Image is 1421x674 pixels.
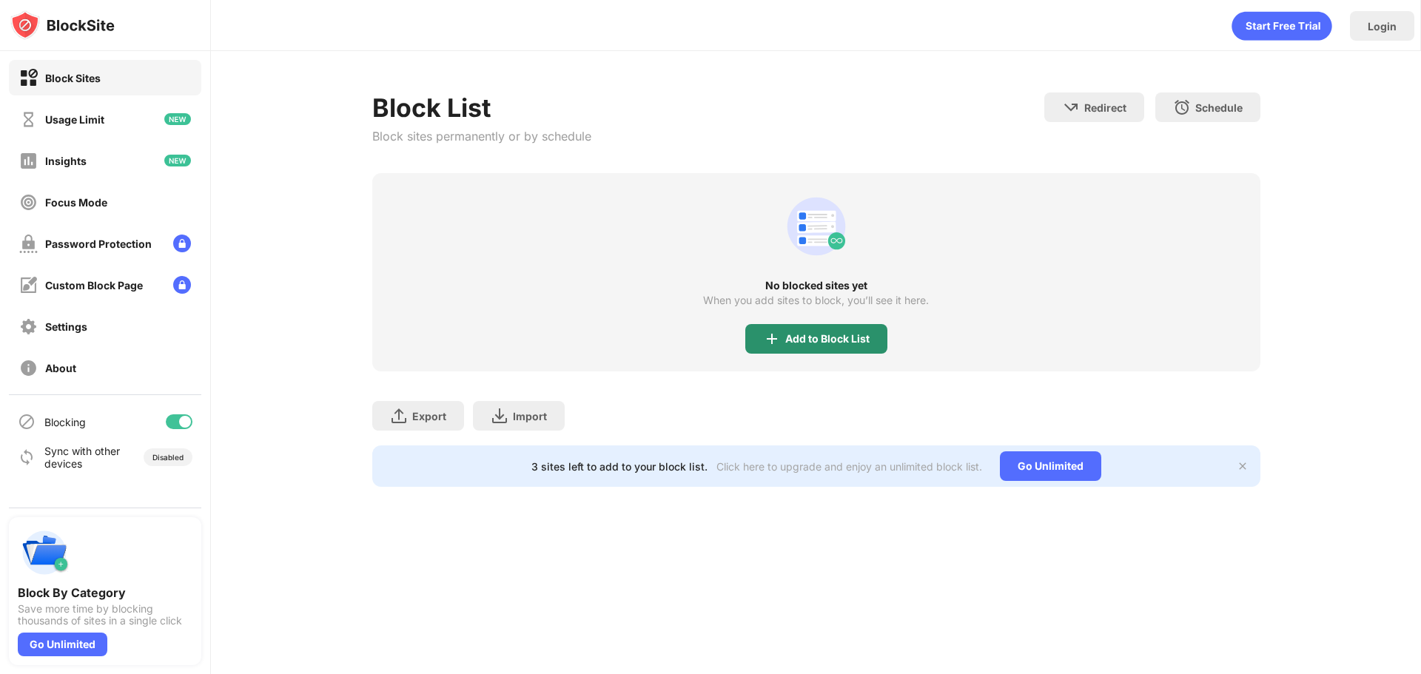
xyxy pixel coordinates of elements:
div: animation [781,191,852,262]
div: Add to Block List [785,333,870,345]
div: animation [1232,11,1332,41]
img: password-protection-off.svg [19,235,38,253]
div: Insights [45,155,87,167]
div: Import [513,410,547,422]
div: Password Protection [45,237,152,250]
img: block-on.svg [19,69,38,87]
img: blocking-icon.svg [18,413,36,431]
img: x-button.svg [1237,460,1249,472]
div: Schedule [1195,101,1243,114]
img: customize-block-page-off.svg [19,276,38,294]
div: Go Unlimited [18,633,107,656]
div: Usage Limit [45,113,104,126]
img: push-categories.svg [18,526,71,579]
img: new-icon.svg [164,113,191,125]
div: Export [412,410,446,422]
div: 3 sites left to add to your block list. [531,460,708,473]
div: Block By Category [18,585,192,600]
div: Disabled [152,453,184,462]
div: Block List [372,92,591,123]
div: When you add sites to block, you’ll see it here. [703,294,929,306]
img: time-usage-off.svg [19,110,38,129]
img: sync-icon.svg [18,448,36,466]
img: insights-off.svg [19,152,38,170]
div: Sync with other devices [44,445,121,470]
div: Go Unlimited [1000,451,1101,481]
img: focus-off.svg [19,193,38,212]
div: Block sites permanently or by schedule [372,129,591,144]
div: Settings [45,320,87,333]
div: Block Sites [45,72,101,84]
img: new-icon.svg [164,155,191,166]
img: about-off.svg [19,359,38,377]
div: Custom Block Page [45,279,143,291]
div: Save more time by blocking thousands of sites in a single click [18,603,192,627]
img: settings-off.svg [19,317,38,336]
img: lock-menu.svg [173,276,191,294]
img: logo-blocksite.svg [10,10,115,40]
div: Login [1368,20,1397,33]
div: Click here to upgrade and enjoy an unlimited block list. [716,460,982,473]
div: About [45,362,76,374]
div: No blocked sites yet [372,280,1260,291]
img: lock-menu.svg [173,235,191,252]
div: Focus Mode [45,196,107,209]
div: Redirect [1084,101,1126,114]
div: Blocking [44,416,86,428]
